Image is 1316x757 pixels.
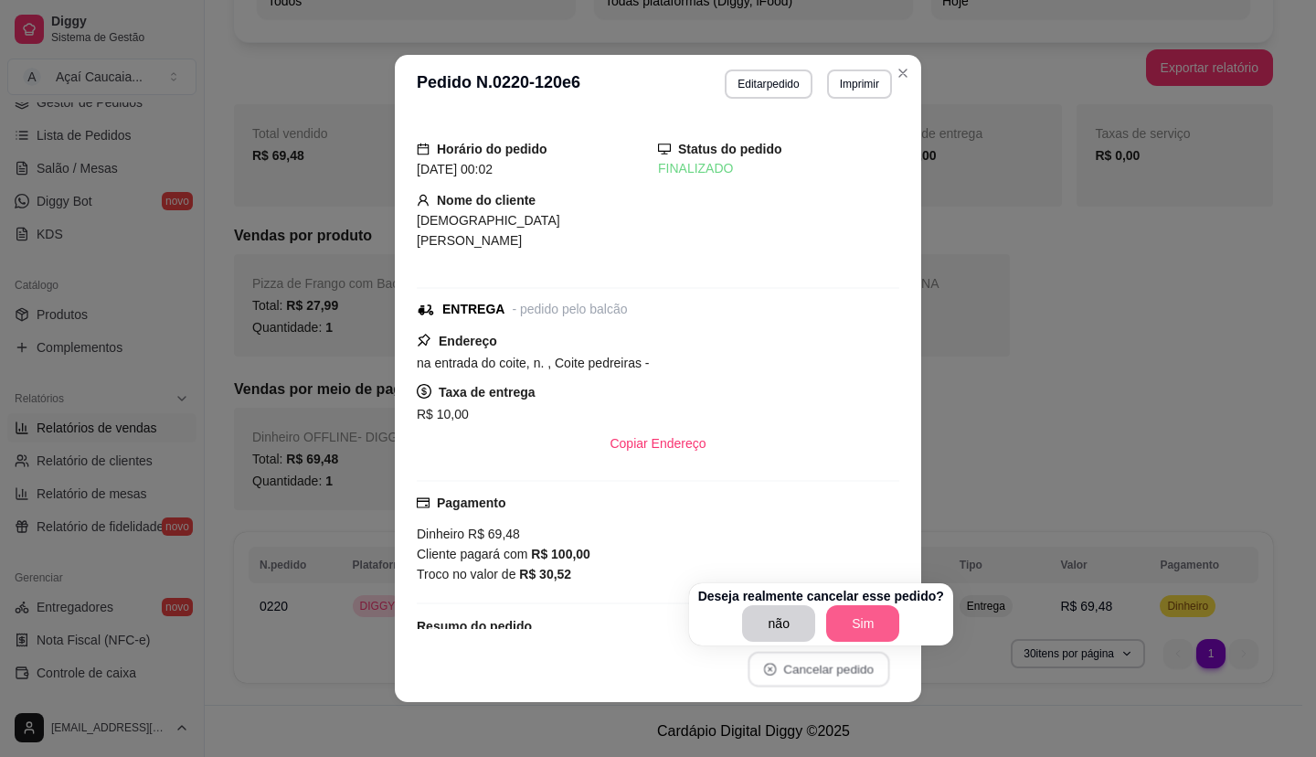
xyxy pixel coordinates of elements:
[417,527,464,541] span: Dinheiro
[519,567,571,581] strong: R$ 30,52
[417,384,431,399] span: dollar
[417,496,430,509] span: credit-card
[595,425,720,462] button: Copiar Endereço
[417,567,519,581] span: Troco no valor de
[725,69,812,99] button: Editarpedido
[417,356,649,370] span: na entrada do coite, n. , Coite pedreiras -
[464,527,520,541] span: R$ 69,48
[742,605,815,642] button: não
[417,69,580,99] h3: Pedido N. 0220-120e6
[678,142,782,156] strong: Status do pedido
[437,496,505,510] strong: Pagamento
[417,143,430,155] span: calendar
[442,300,504,319] div: ENTREGA
[658,143,671,155] span: desktop
[437,193,536,208] strong: Nome do cliente
[437,142,547,156] strong: Horário do pedido
[439,385,536,400] strong: Taxa de entrega
[417,619,532,634] strong: Resumo do pedido
[417,194,430,207] span: user
[417,547,531,561] span: Cliente pagará com
[764,663,777,676] span: close-circle
[417,333,431,347] span: pushpin
[748,652,889,688] button: close-circleCancelar pedido
[417,162,493,176] span: [DATE] 00:02
[698,587,944,605] p: Deseja realmente cancelar esse pedido?
[826,605,899,642] button: Sim
[417,407,469,421] span: R$ 10,00
[512,300,627,319] div: - pedido pelo balcão
[658,159,899,178] div: FINALIZADO
[439,334,497,348] strong: Endereço
[827,69,892,99] button: Imprimir
[888,59,918,88] button: Close
[531,547,590,561] strong: R$ 100,00
[417,213,560,248] span: [DEMOGRAPHIC_DATA] [PERSON_NAME]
